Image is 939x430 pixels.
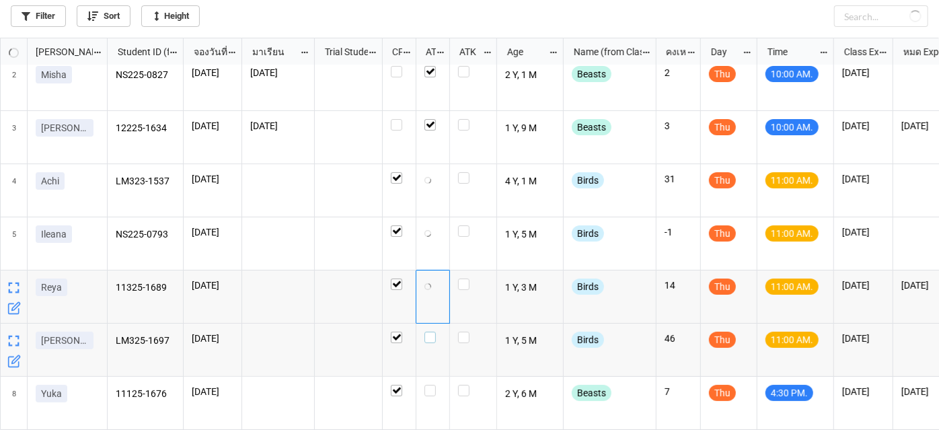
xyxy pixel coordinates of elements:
div: จองวันที่ [186,44,228,59]
p: [DATE] [192,66,233,79]
p: 12225-1634 [116,119,176,138]
p: NS225-0827 [116,66,176,85]
p: 11325-1689 [116,279,176,297]
p: 2 Y, 6 M [505,385,556,404]
div: Age [499,44,549,59]
div: ATT [418,44,437,59]
div: Thu [709,172,736,188]
p: 2 [665,66,692,79]
div: Beasts [572,66,611,82]
p: 3 [665,119,692,133]
div: Time [759,44,819,59]
div: Trial Student [317,44,368,59]
p: Misha [41,68,67,81]
p: LM325-1697 [116,332,176,351]
p: -1 [665,225,692,239]
p: LM323-1537 [116,172,176,191]
div: Thu [709,225,736,242]
div: Beasts [572,385,611,401]
p: [DATE] [192,279,233,292]
div: คงเหลือ (from Nick Name) [658,44,686,59]
div: 11:00 AM. [765,225,819,242]
span: 2 [12,58,16,110]
p: 2 Y, 1 M [505,66,556,85]
p: 1 Y, 9 M [505,119,556,138]
p: [DATE] [192,172,233,186]
p: 1 Y, 3 M [505,279,556,297]
p: 4 Y, 1 M [505,172,556,191]
div: Thu [709,385,736,401]
div: Name (from Class) [566,44,642,59]
div: Thu [709,332,736,348]
p: [DATE] [192,332,233,345]
div: 10:00 AM. [765,119,819,135]
a: Height [141,5,200,27]
p: [DATE] [842,332,885,345]
div: Day [703,44,743,59]
p: [DATE] [842,66,885,79]
p: [PERSON_NAME] [41,121,88,135]
div: CF [384,44,403,59]
div: Student ID (from [PERSON_NAME] Name) [110,44,169,59]
div: Birds [572,332,604,348]
div: Beasts [572,119,611,135]
div: 11:00 AM. [765,332,819,348]
p: 14 [665,279,692,292]
p: Achi [41,174,59,188]
span: 5 [12,217,16,270]
p: Yuka [41,387,62,400]
div: Thu [709,119,736,135]
a: Filter [11,5,66,27]
div: Thu [709,279,736,295]
p: [DATE] [842,172,885,186]
p: 46 [665,332,692,345]
p: [DATE] [842,385,885,398]
input: Search... [834,5,928,27]
div: มาเรียน [244,44,300,59]
p: [DATE] [250,66,306,79]
a: Sort [77,5,130,27]
div: Birds [572,172,604,188]
div: Thu [709,66,736,82]
p: NS225-0793 [116,225,176,244]
div: grid [1,38,108,65]
p: 1 Y, 5 M [505,225,556,244]
div: ATK [451,44,482,59]
div: [PERSON_NAME] Name [28,44,93,59]
p: 31 [665,172,692,186]
p: [DATE] [842,279,885,292]
div: Class Expiration [836,44,879,59]
div: Birds [572,225,604,242]
div: 11:00 AM. [765,279,819,295]
p: [DATE] [192,225,233,239]
p: [DATE] [250,119,306,133]
p: Reya [41,281,62,294]
p: [DATE] [842,119,885,133]
p: [DATE] [842,225,885,239]
p: 7 [665,385,692,398]
p: [PERSON_NAME] [41,334,88,347]
span: 4 [12,164,16,217]
div: 10:00 AM. [765,66,819,82]
span: 3 [12,111,16,164]
p: [DATE] [192,119,233,133]
p: Ileana [41,227,67,241]
div: 11:00 AM. [765,172,819,188]
p: [DATE] [192,385,233,398]
p: 11125-1676 [116,385,176,404]
span: 8 [12,377,16,429]
p: 1 Y, 5 M [505,332,556,351]
div: 4:30 PM. [765,385,813,401]
div: Birds [572,279,604,295]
